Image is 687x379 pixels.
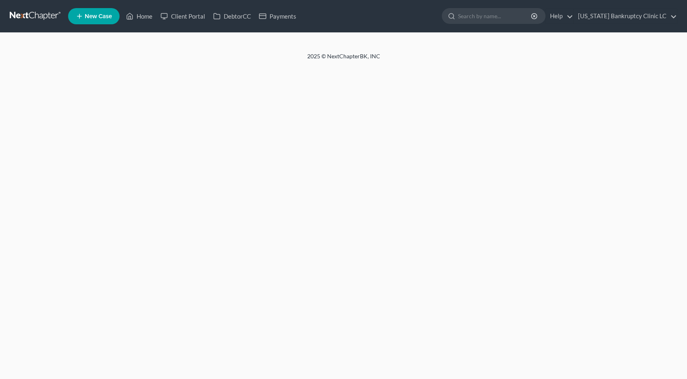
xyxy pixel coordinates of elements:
a: [US_STATE] Bankruptcy Clinic LC [574,9,677,23]
input: Search by name... [458,9,532,23]
a: Home [122,9,156,23]
a: Client Portal [156,9,209,23]
a: Help [546,9,573,23]
span: New Case [85,13,112,19]
a: DebtorCC [209,9,255,23]
a: Payments [255,9,300,23]
div: 2025 © NextChapterBK, INC [113,52,575,67]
